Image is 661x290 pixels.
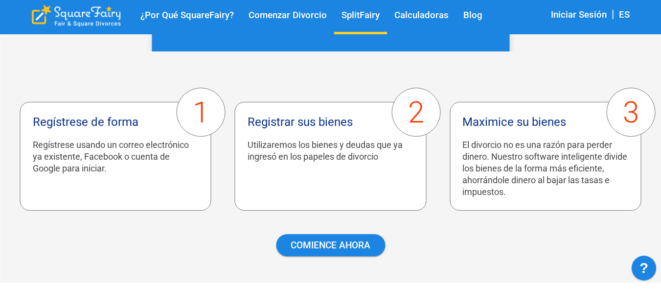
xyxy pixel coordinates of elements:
[334,10,387,21] a: SplitFairy
[33,139,199,174] div: Regístrese usando un correo electrónico ya existente, Facebook o cuenta de Google para iniciar.
[551,9,607,20] a: Iniciar Sesión
[32,5,121,27] div: SquareFairy Logo
[619,9,630,22] div: ES
[606,88,655,137] div: 3
[391,88,440,137] div: 2
[462,139,628,198] div: El divorcio no es una razón para perder dinero. Nuestro software inteligente divide los bienes de...
[248,139,413,163] div: Utilizaremos los bienes y deudas que ya ingresó en los papeles de divorcio
[387,10,456,21] a: Calculadoras
[33,115,174,129] h3: Regístrese de forma
[248,115,389,129] h3: Registrar sus bienes
[241,10,334,21] a: Comenzar Divorcio
[177,88,226,137] div: 1
[276,234,385,256] a: COMIENCE AHORA
[607,8,619,20] span: |
[133,10,241,21] a: ¿Por qué SquareFairy?
[627,251,661,290] iframe: JSD widget
[462,115,604,129] h3: Maximice su bienes
[456,10,490,21] a: Blog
